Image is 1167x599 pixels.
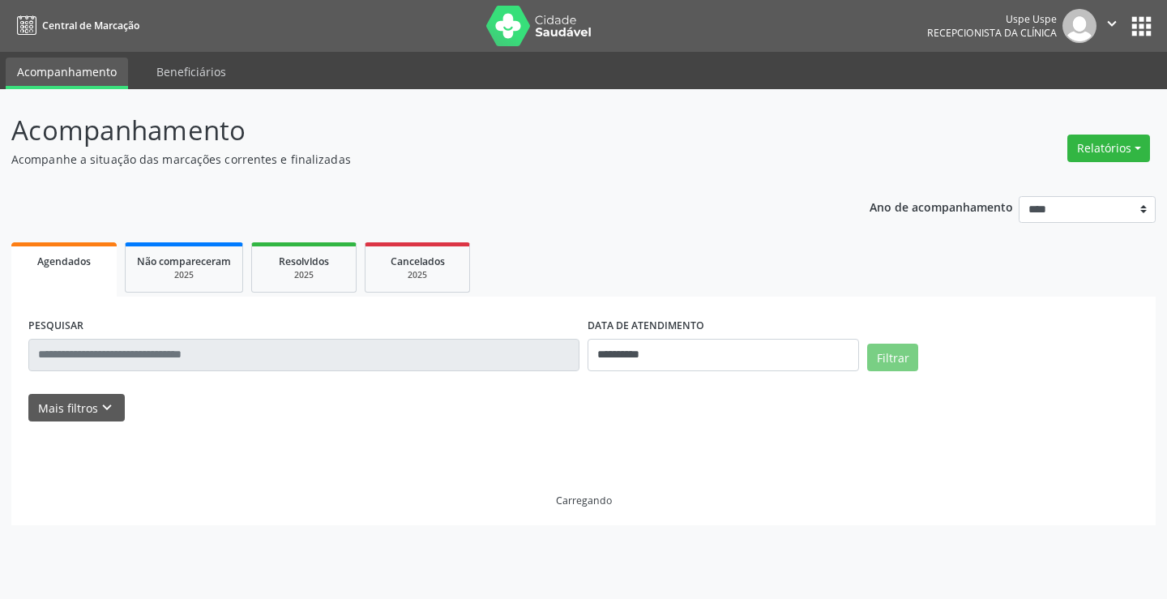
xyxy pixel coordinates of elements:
[263,269,344,281] div: 2025
[1067,135,1150,162] button: Relatórios
[42,19,139,32] span: Central de Marcação
[391,255,445,268] span: Cancelados
[11,12,139,39] a: Central de Marcação
[870,196,1013,216] p: Ano de acompanhamento
[867,344,918,371] button: Filtrar
[28,394,125,422] button: Mais filtroskeyboard_arrow_down
[137,269,231,281] div: 2025
[145,58,237,86] a: Beneficiários
[137,255,231,268] span: Não compareceram
[1096,9,1127,43] button: 
[927,12,1057,26] div: Uspe Uspe
[588,314,704,339] label: DATA DE ATENDIMENTO
[556,494,612,507] div: Carregando
[1127,12,1156,41] button: apps
[1103,15,1121,32] i: 
[98,399,116,417] i: keyboard_arrow_down
[11,110,812,151] p: Acompanhamento
[6,58,128,89] a: Acompanhamento
[37,255,91,268] span: Agendados
[377,269,458,281] div: 2025
[927,26,1057,40] span: Recepcionista da clínica
[28,314,83,339] label: PESQUISAR
[1062,9,1096,43] img: img
[11,151,812,168] p: Acompanhe a situação das marcações correntes e finalizadas
[279,255,329,268] span: Resolvidos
